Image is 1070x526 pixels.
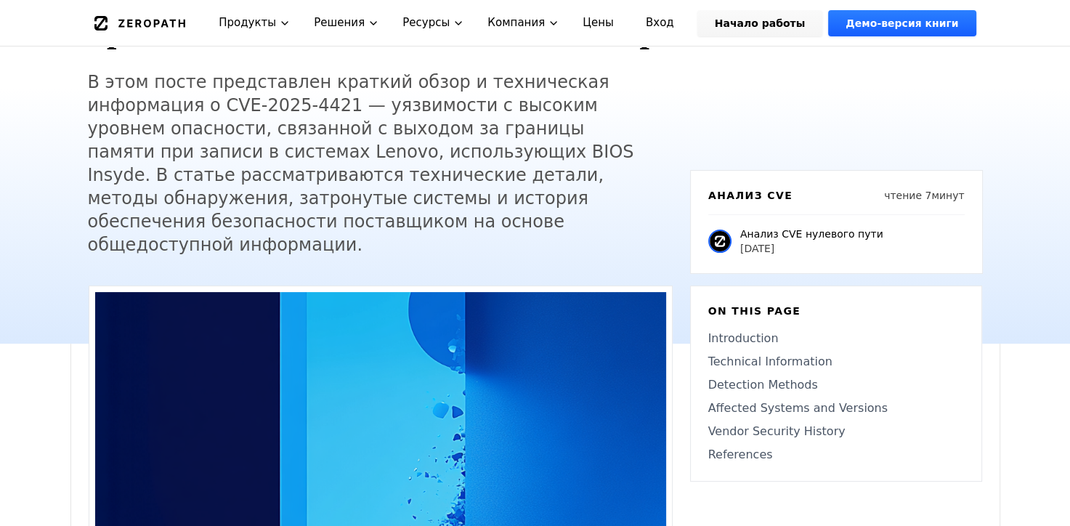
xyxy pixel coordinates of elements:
p: чтение 7 минут [884,188,965,203]
a: Vendor Security History [708,423,964,440]
p: Анализ CVE нулевого пути [740,227,883,241]
img: Анализ CVE нулевого пути [708,230,731,253]
a: Technical Information [708,353,964,371]
h6: Анализ CVE [708,188,793,203]
h6: On this page [708,304,964,318]
a: Introduction [708,330,964,347]
a: Detection Methods [708,376,964,394]
a: Вход [628,10,692,36]
p: [DATE] [740,241,883,256]
a: References [708,446,964,464]
h5: В этом посте представлен краткий обзор и техническая информация о CVE-2025-4421 — уязвимости с вы... [88,70,646,256]
a: Affected Systems and Versions [708,400,964,417]
a: Демо-версия книги [828,10,976,36]
a: Начало работы [697,10,823,36]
